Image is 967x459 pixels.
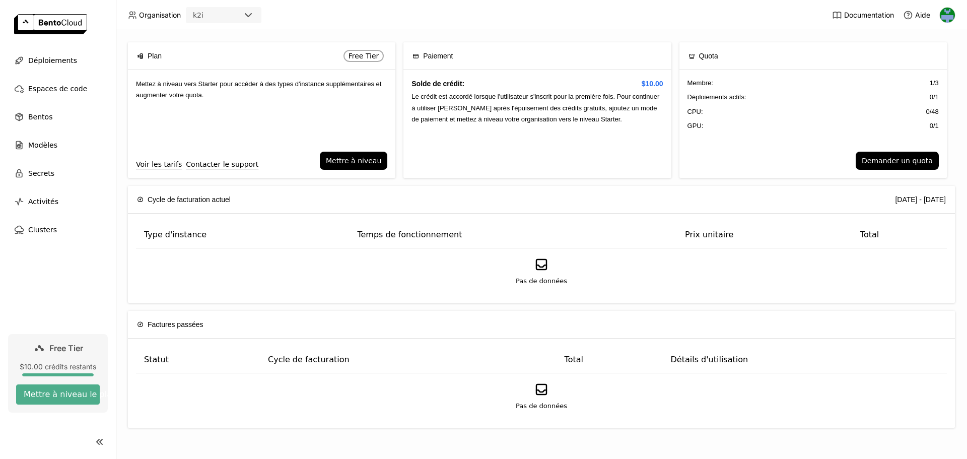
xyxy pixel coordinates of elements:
th: Détails d'utilisation [663,347,947,373]
th: Type d'instance [136,222,349,248]
span: Free Tier [49,343,83,353]
th: Total [557,347,663,373]
div: $10.00 crédits restants [16,362,100,371]
button: Demander un quota [856,152,939,170]
span: Modèles [28,139,57,151]
div: [DATE] - [DATE] [895,194,946,205]
span: $10.00 [642,78,663,89]
span: Organisation [139,11,181,20]
span: Membre : [687,78,713,88]
h4: Solde de crédit: [411,78,663,89]
th: Cycle de facturation [260,347,557,373]
span: GPU: [687,121,704,131]
button: Mettre à niveau le plan [16,384,100,405]
span: CPU: [687,107,703,117]
span: Pas de données [516,276,567,286]
span: 0 / 48 [926,107,938,117]
img: logo [14,14,87,34]
div: k2i [193,10,203,20]
th: Prix unitaire [677,222,852,248]
span: Pas de données [516,401,567,411]
a: Secrets [8,163,108,183]
a: Voir les tarifs [136,159,182,170]
th: Total [852,222,947,248]
a: Déploiements [8,50,108,71]
span: Cycle de facturation actuel [148,194,231,205]
span: Déploiements actifs : [687,92,746,102]
span: Déploiements [28,54,77,67]
a: Activités [8,191,108,212]
span: Factures passées [148,319,203,330]
span: Clusters [28,224,57,236]
input: Selected k2i. [204,11,205,21]
span: Aide [915,11,930,20]
img: Gaethan Legrand [940,8,955,23]
span: 0 / 1 [930,121,939,131]
a: Modèles [8,135,108,155]
span: Free Tier [349,52,379,60]
span: Documentation [844,11,894,20]
div: Aide [903,10,930,20]
a: Contacter le support [186,159,258,170]
span: Mettez à niveau vers Starter pour accéder à des types d'instance supplémentaires et augmenter vot... [136,80,381,99]
button: Mettre à niveau [320,152,387,170]
th: Statut [136,347,260,373]
a: Bentos [8,107,108,127]
a: Free Tier$10.00 crédits restantsMettre à niveau le plan [8,334,108,413]
span: 1 / 3 [930,78,939,88]
span: Le crédit est accordé lorsque l'utilisateur s'inscrit pour la première fois. Pour continuer à uti... [411,93,659,123]
th: Temps de fonctionnement [349,222,677,248]
a: Espaces de code [8,79,108,99]
a: Documentation [832,10,894,20]
span: Activités [28,195,58,208]
a: Clusters [8,220,108,240]
span: Bentos [28,111,52,123]
span: Plan [148,50,162,61]
span: 0 / 1 [930,92,939,102]
span: Secrets [28,167,54,179]
span: Paiement [423,50,453,61]
span: Espaces de code [28,83,87,95]
span: Quota [699,50,718,61]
